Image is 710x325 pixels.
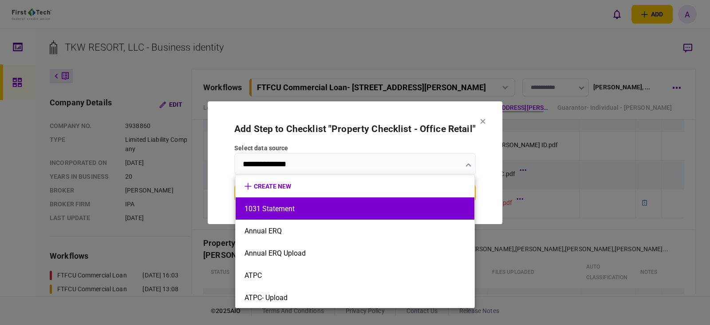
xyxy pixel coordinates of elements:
button: create new [245,183,465,190]
button: 1031 Statement [245,205,465,213]
button: Annual ERQ [245,227,465,235]
button: ATPC- Upload [245,293,465,302]
button: Annual ERQ Upload [245,249,465,257]
button: ATPC [245,271,465,280]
